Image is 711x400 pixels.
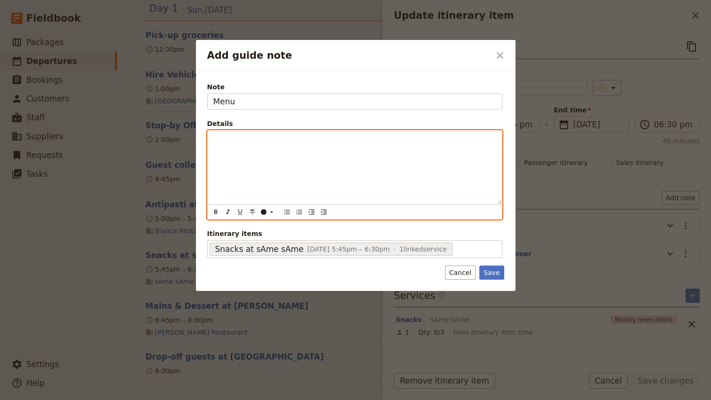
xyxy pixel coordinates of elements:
[393,244,446,254] span: 1 linked service
[207,119,502,128] div: Details
[306,207,317,217] button: Increase indent
[258,207,277,217] button: ​
[247,207,258,217] button: Format strikethrough
[207,82,502,92] span: Note
[207,94,502,110] input: Note
[307,245,390,253] span: [DATE] 5:45pm – 6:30pm
[235,207,245,217] button: Format underline
[492,47,508,63] button: Close dialog
[445,266,476,280] button: Cancel
[479,266,504,280] button: Save
[211,207,221,217] button: Format bold
[207,48,490,63] h2: Add guide note
[215,243,304,255] span: Snacks at sAme sAme
[282,207,292,217] button: Bulleted list
[223,207,233,217] button: Format italic
[207,229,502,238] span: Itinerary items
[319,207,329,217] button: Decrease indent
[294,207,305,217] button: Numbered list
[260,208,279,216] div: ​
